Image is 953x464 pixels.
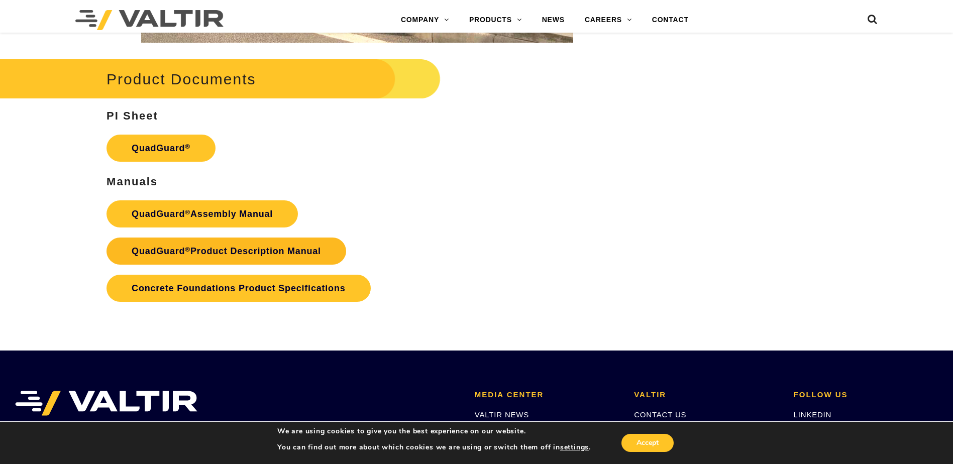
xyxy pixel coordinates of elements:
[277,427,591,436] p: We are using cookies to give you the best experience on our website.
[185,143,190,150] sup: ®
[532,10,575,30] a: NEWS
[794,391,938,399] h2: FOLLOW US
[621,434,674,452] button: Accept
[185,246,190,253] sup: ®
[794,410,832,419] a: LINKEDIN
[459,10,532,30] a: PRODUCTS
[185,208,190,216] sup: ®
[634,410,686,419] a: CONTACT US
[575,10,642,30] a: CAREERS
[277,443,591,452] p: You can find out more about which cookies we are using or switch them off in .
[475,410,529,419] a: VALTIR NEWS
[107,175,158,188] strong: Manuals
[475,391,619,399] h2: MEDIA CENTER
[642,10,699,30] a: CONTACT
[107,238,346,265] a: QuadGuard®Product Description Manual
[391,10,459,30] a: COMPANY
[107,109,158,122] strong: PI Sheet
[75,10,224,30] img: Valtir
[107,275,370,302] a: Concrete Foundations Product Specifications
[107,200,298,227] a: QuadGuard®Assembly Manual
[560,443,589,452] button: settings
[634,391,778,399] h2: VALTIR
[15,391,197,416] img: VALTIR
[107,135,216,162] a: QuadGuard®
